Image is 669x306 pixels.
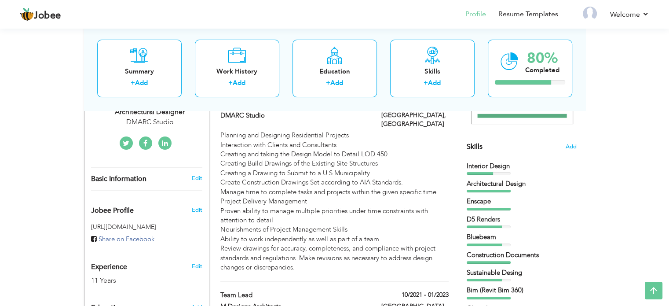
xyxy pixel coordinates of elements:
div: Education [300,67,370,76]
span: Add [566,143,577,151]
div: DMARC Studio [91,117,209,127]
div: Sustainable Desing [467,268,577,277]
div: Interior Design [467,162,577,171]
span: Basic Information [91,175,146,183]
div: 11 Years [91,276,182,286]
div: Enhance your career by creating a custom URL for your Jobee public profile. [84,197,209,219]
a: Jobee [20,7,61,22]
div: Construction Documents [467,251,577,260]
div: Summary [104,67,175,76]
span: Share on Facebook [99,235,154,243]
label: + [326,79,330,88]
a: Add [135,79,148,88]
div: Architectural Design [467,179,577,188]
a: Welcome [610,9,649,20]
a: Add [330,79,343,88]
label: DMARC Studio [220,111,368,120]
label: Team lead [220,291,368,300]
label: 10/2021 - 01/2023 [402,291,449,299]
a: Profile [465,9,486,19]
label: + [131,79,135,88]
img: Profile Img [583,7,597,21]
span: Jobee [34,11,61,21]
div: Architectural designer [91,107,209,117]
img: jobee.io [20,7,34,22]
div: 80% [525,51,559,66]
div: Planning and Designing Residential Projects Interaction with Clients and Consultants Creating and... [220,131,448,272]
div: D5 Renders [467,215,577,224]
span: Edit [191,206,202,214]
span: Experience [91,263,127,271]
div: Skills [397,67,468,76]
div: Completed [525,66,559,75]
label: + [228,79,233,88]
a: Edit [191,262,202,270]
div: Work History [202,67,272,76]
a: Add [428,79,441,88]
h5: [URL][DOMAIN_NAME] [91,224,202,230]
div: Bluebeam [467,232,577,242]
label: + [424,79,428,88]
span: Skills [467,142,483,151]
span: Jobee Profile [91,207,134,215]
label: [GEOGRAPHIC_DATA], [GEOGRAPHIC_DATA] [381,111,449,129]
div: Bim (Revit Bim 360) [467,286,577,295]
a: Add [233,79,245,88]
a: Edit [191,174,202,182]
div: Enscape [467,197,577,206]
a: Resume Templates [498,9,558,19]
